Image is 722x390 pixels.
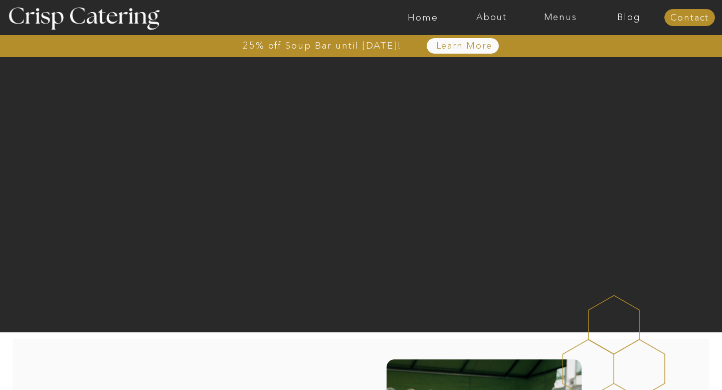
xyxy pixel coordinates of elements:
[413,41,515,51] a: Learn More
[664,13,715,23] a: Contact
[595,13,663,23] a: Blog
[526,13,595,23] a: Menus
[207,41,438,51] a: 25% off Soup Bar until [DATE]!
[457,13,526,23] a: About
[389,13,457,23] a: Home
